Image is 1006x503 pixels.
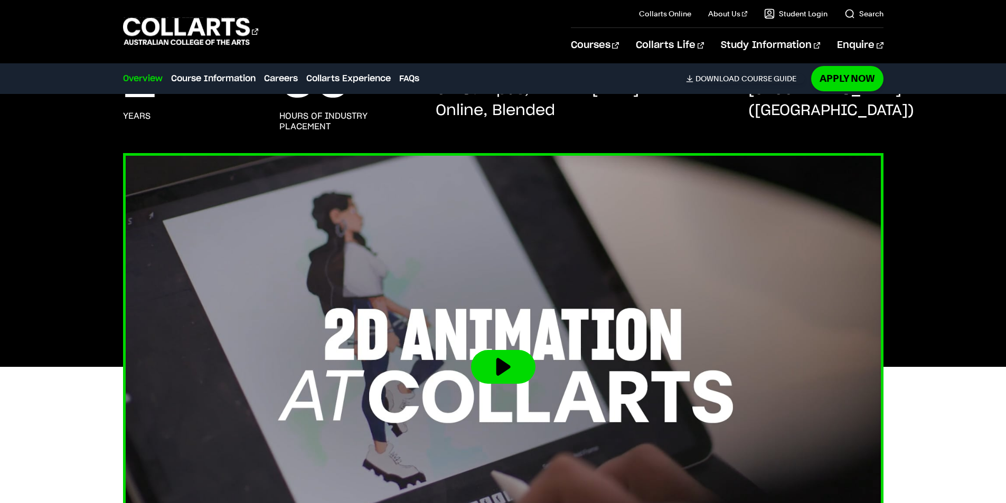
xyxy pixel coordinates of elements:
p: 2 [123,60,157,102]
a: Student Login [764,8,828,19]
a: Overview [123,72,163,85]
div: Go to homepage [123,16,258,46]
a: Course Information [171,72,256,85]
a: Collarts Experience [306,72,391,85]
span: Download [695,74,739,83]
a: FAQs [399,72,419,85]
a: Study Information [721,28,820,63]
p: [GEOGRAPHIC_DATA] ([GEOGRAPHIC_DATA]) [748,79,914,121]
p: On Campus, Online, Blended [436,79,571,121]
p: 60 [279,60,351,102]
a: Apply Now [811,66,883,91]
h3: Years [123,111,151,121]
a: Careers [264,72,298,85]
a: Collarts Life [636,28,704,63]
a: Enquire [837,28,883,63]
a: About Us [708,8,747,19]
a: Search [844,8,883,19]
h3: Hours of industry placement [279,111,415,132]
a: DownloadCourse Guide [686,74,805,83]
a: Courses [571,28,619,63]
a: Collarts Online [639,8,691,19]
